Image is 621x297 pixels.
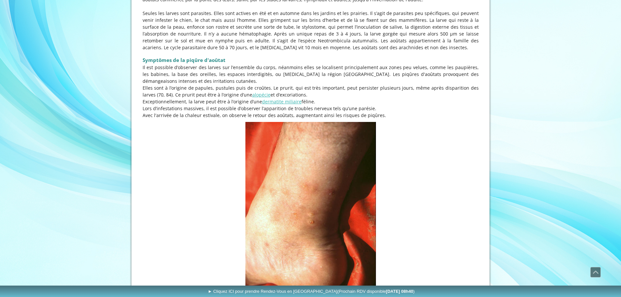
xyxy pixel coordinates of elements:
a: Défiler vers le haut [590,267,601,277]
a: dermatite miliaire [262,98,302,105]
p: Elles sont à l’origine de papules, pustules puis de croûtes. Le prurit, qui est très important, p... [143,84,479,98]
p: Avec l'arrivée de la chaleur estivale, on observe le retour des aoûtats, augmentant ainsi les ris... [143,112,479,119]
p: Lors d’infestations massives, il est possible d’observer l’apparition de troubles nerveux tels qu... [143,105,479,112]
span: (Prochain RDV disponible ) [337,289,415,294]
p: Exceptionnellement, la larve peut être à l’origine d’une féline. [143,98,479,105]
span: ► Cliquez ICI pour prendre Rendez-Vous en [GEOGRAPHIC_DATA] [208,289,415,294]
span: Symptômes de la piqûre d'aoûtat [143,57,225,63]
p: Seules les larves sont parasites. Elles sont actives en été et en automne dans les jardins et les... [143,10,479,51]
b: [DATE] 08h40 [386,289,413,294]
span: Défiler vers le haut [591,267,600,277]
a: alopécie [252,92,271,98]
p: Il est possible d’observer des larves sur l’ensemble du corps, néanmoins elles se localisent prin... [143,64,479,84]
